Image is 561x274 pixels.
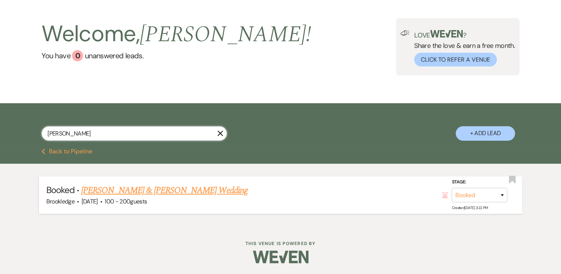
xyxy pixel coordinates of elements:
[42,50,311,61] a: You have 0 unanswered leads.
[253,244,308,270] img: Weven Logo
[414,30,515,39] p: Love ?
[452,178,507,186] label: Stage:
[81,184,247,197] a: [PERSON_NAME] & [PERSON_NAME] Wedding
[82,198,98,205] span: [DATE]
[456,126,515,141] button: + Add Lead
[430,30,463,37] img: weven-logo-green.svg
[42,18,311,50] h2: Welcome,
[42,126,227,141] input: Search by name, event date, email address or phone number
[46,198,75,205] span: Brookledge
[42,149,92,154] button: Back to Pipeline
[452,205,488,210] span: Created: [DATE] 3:22 PM
[46,184,75,196] span: Booked
[140,17,311,52] span: [PERSON_NAME] !
[72,50,83,61] div: 0
[410,30,515,66] div: Share the love & earn a free month.
[105,198,147,205] span: 100 - 200 guests
[414,53,497,66] button: Click to Refer a Venue
[400,30,410,36] img: loud-speaker-illustration.svg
